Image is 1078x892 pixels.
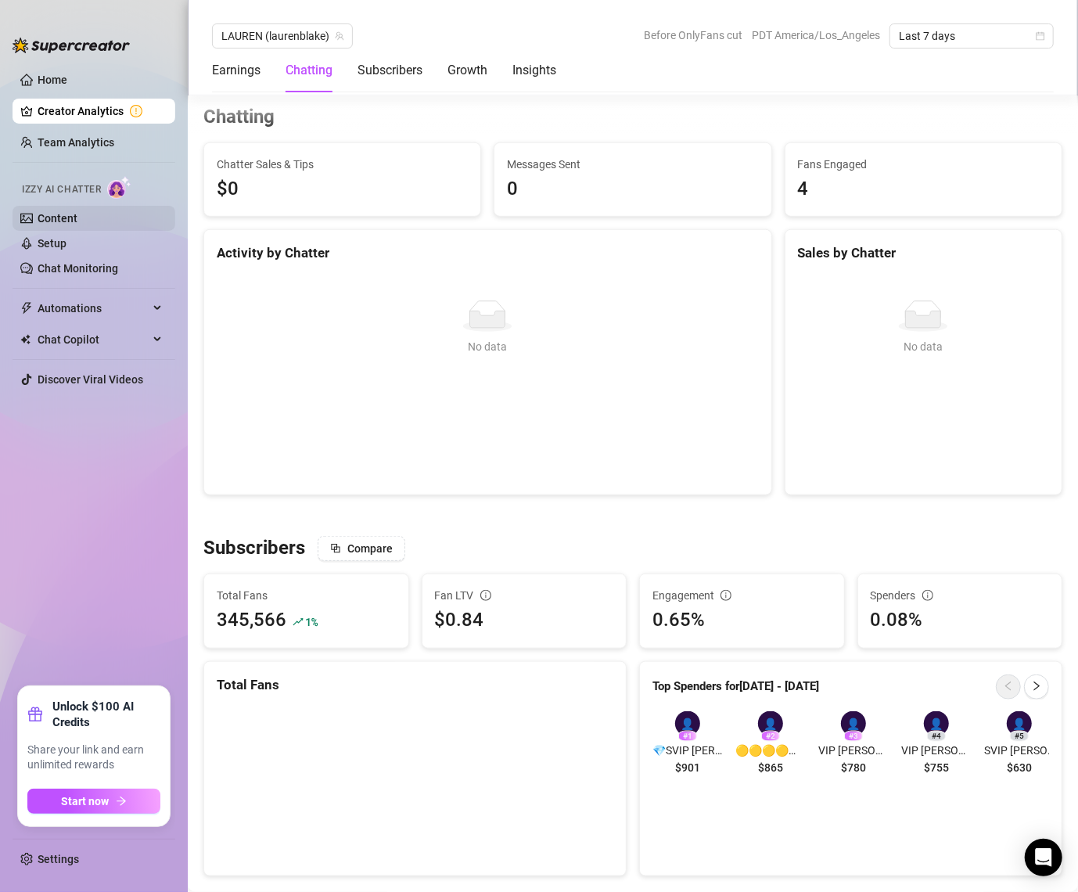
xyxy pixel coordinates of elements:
span: 🟡🟡🟡🟡🟡💎💓[PERSON_NAME] $2500/8k Diamond [735,742,806,759]
div: Subscribers [358,61,422,80]
button: Start nowarrow-right [27,789,160,814]
div: 0 [507,174,758,204]
span: Izzy AI Chatter [22,182,101,197]
a: Chat Monitoring [38,262,118,275]
img: logo-BBDzfeDw.svg [13,38,130,53]
span: $630 [1007,759,1032,776]
span: team [335,31,344,41]
div: 👤 [924,711,949,736]
a: Settings [38,853,79,865]
img: Chat Copilot [20,334,31,345]
div: Spenders [871,587,1050,604]
span: Compare [347,542,393,555]
div: No data [804,338,1043,355]
div: 👤 [758,711,783,736]
a: Setup [38,237,66,250]
span: $755 [924,759,949,776]
span: ️‍LAUREN (laurenblake) [221,24,343,48]
span: Messages Sent [507,156,758,173]
span: $780 [841,759,866,776]
span: right [1031,681,1042,692]
a: Team Analytics [38,136,114,149]
span: Automations [38,296,149,321]
span: VIP [PERSON_NAME] | sub with Desi [901,742,972,759]
span: Chatter Sales & Tips [217,156,468,173]
span: $901 [675,759,700,776]
strong: Unlock $100 AI Credits [52,699,160,730]
div: 👤 [1007,711,1032,736]
span: VIP [PERSON_NAME] [818,742,889,759]
button: Compare [318,536,405,561]
span: Total Fans [217,587,396,604]
span: Last 7 days [899,24,1044,48]
div: No data [223,338,753,355]
div: 0.08% [871,606,1050,635]
span: thunderbolt [20,302,33,315]
span: Start now [62,795,110,807]
div: # 4 [927,731,946,742]
span: Chat Copilot [38,327,149,352]
span: rise [293,617,304,628]
article: Top Spenders for [DATE] - [DATE] [652,678,819,696]
div: Insights [512,61,556,80]
span: 💎SVIP [PERSON_NAME]| He's also chatting with [PERSON_NAME] [ CAN'T SPEND] [ PENDING VCALL] [652,742,723,759]
h3: Chatting [203,105,275,130]
div: $0.84 [435,606,614,635]
div: Total Fans [217,674,613,696]
div: 👤 [675,711,700,736]
div: # 1 [678,731,697,742]
div: Chatting [286,61,332,80]
a: Discover Viral Videos [38,373,143,386]
span: Fans Engaged [798,156,1049,173]
a: Content [38,212,77,225]
div: 4 [798,174,1049,204]
span: arrow-right [116,796,127,807]
a: Home [38,74,67,86]
span: 1 % [305,614,317,629]
span: Share your link and earn unlimited rewards [27,743,160,773]
a: Creator Analytics exclamation-circle [38,99,163,124]
span: Before OnlyFans cut [644,23,742,47]
div: 0.65% [652,606,832,635]
div: Open Intercom Messenger [1025,839,1062,876]
div: # 3 [844,731,863,742]
div: 👤 [841,711,866,736]
span: block [330,543,341,554]
span: info-circle [922,590,933,601]
div: Activity by Chatter [217,243,759,264]
span: info-circle [720,590,731,601]
div: Earnings [212,61,261,80]
span: $0 [217,174,468,204]
span: calendar [1036,31,1045,41]
div: Fan LTV [435,587,614,604]
div: Growth [447,61,487,80]
div: # 2 [761,731,780,742]
span: PDT America/Los_Angeles [752,23,880,47]
div: # 5 [1010,731,1029,742]
h3: Subscribers [203,536,305,561]
span: gift [27,707,43,722]
div: 345,566 [217,606,286,635]
div: Engagement [652,587,832,604]
div: Sales by Chatter [798,243,1049,264]
span: $865 [758,759,783,776]
span: SVIP [PERSON_NAME] | he said they're schoolmate | boobs guy nips [984,742,1055,759]
img: AI Chatter [107,176,131,199]
span: info-circle [480,590,491,601]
